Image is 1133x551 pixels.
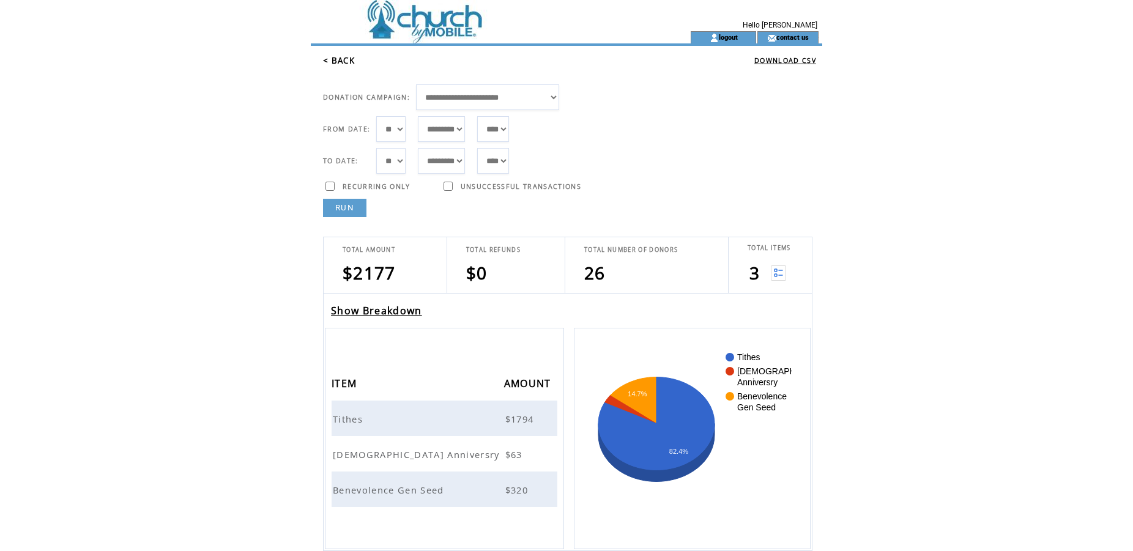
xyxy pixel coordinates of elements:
a: Show Breakdown [331,304,422,317]
img: account_icon.gif [710,33,719,43]
text: 82.4% [669,448,688,455]
span: Benevolence Gen Seed [333,484,447,496]
a: RUN [323,199,366,217]
span: Tithes [333,413,366,425]
span: Hello [PERSON_NAME] [743,21,817,29]
span: 26 [584,261,606,284]
span: DONATION CAMPAIGN: [323,93,410,102]
span: UNSUCCESSFUL TRANSACTIONS [461,182,581,191]
text: 14.7% [628,390,647,398]
a: AMOUNT [504,379,554,386]
text: Tithes [737,352,760,362]
span: $2177 [343,261,396,284]
a: contact us [776,33,809,41]
span: TOTAL AMOUNT [343,246,395,254]
span: $63 [505,448,526,460]
span: FROM DATE: [323,125,370,133]
a: < BACK [323,55,355,66]
text: [DEMOGRAPHIC_DATA] [737,366,833,376]
span: $0 [466,261,488,284]
a: DOWNLOAD CSV [754,56,816,65]
span: AMOUNT [504,374,554,396]
span: 3 [749,261,760,284]
text: Anniversry [737,377,778,387]
span: TO DATE: [323,157,358,165]
text: Gen Seed [737,402,776,412]
span: $1794 [505,413,537,425]
img: contact_us_icon.gif [767,33,776,43]
span: [DEMOGRAPHIC_DATA] Anniversry [333,448,503,460]
span: TOTAL ITEMS [748,244,791,252]
span: TOTAL REFUNDS [466,246,521,254]
text: Benevolence [737,391,787,401]
span: TOTAL NUMBER OF DONORS [584,246,678,254]
a: Benevolence Gen Seed [333,483,447,494]
a: logout [719,33,738,41]
a: ITEM [332,379,360,386]
span: RECURRING ONLY [343,182,410,191]
img: View list [771,265,786,281]
svg: A chart. [593,347,792,530]
a: Tithes [333,412,366,423]
span: $320 [505,484,531,496]
a: [DEMOGRAPHIC_DATA] Anniversry [333,448,503,459]
span: ITEM [332,374,360,396]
